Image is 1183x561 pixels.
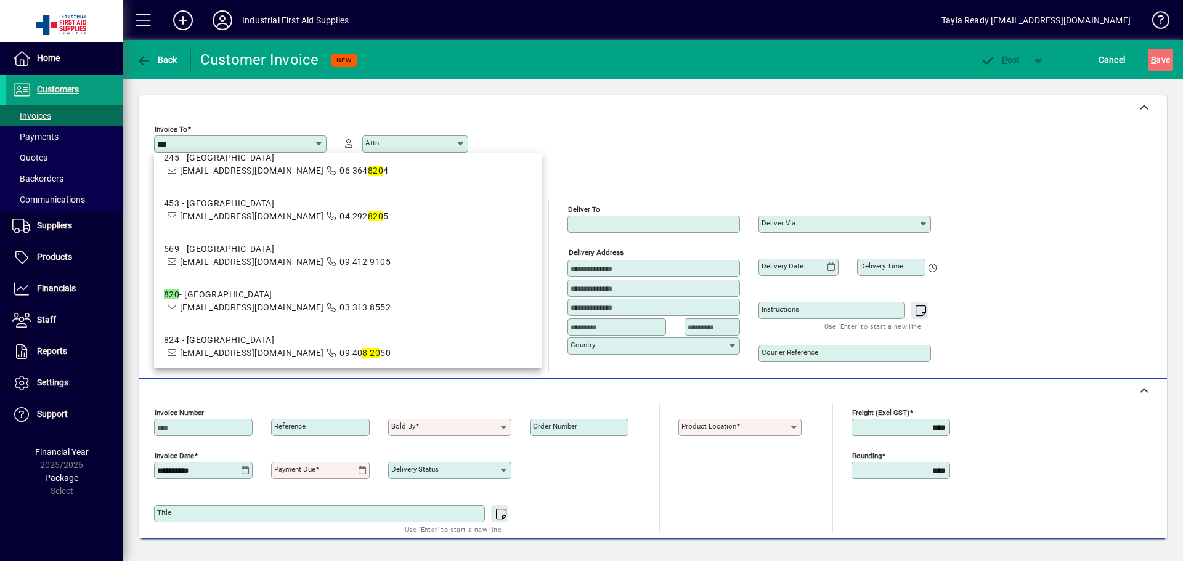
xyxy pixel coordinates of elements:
a: Backorders [6,168,123,189]
a: Staff [6,305,123,336]
mat-label: Invoice To [155,125,187,134]
mat-hint: Use 'Enter' to start a new line [405,522,502,536]
span: Suppliers [37,220,72,230]
em: 820 [164,289,179,299]
mat-label: Delivery status [391,465,439,474]
mat-label: Rounding [852,451,882,460]
mat-option: 824 - OTURU SCHOOL [154,324,542,369]
span: Package [45,473,78,483]
mat-label: Order number [533,422,577,430]
div: 453 - [GEOGRAPHIC_DATA] [164,197,389,210]
mat-label: Attn [365,139,379,147]
em: 8 20 [362,348,380,358]
span: Reports [37,346,67,356]
span: Payments [12,132,59,142]
span: Staff [37,315,56,325]
app-page-header-button: Back [123,49,191,71]
span: Communications [12,195,85,204]
span: ost [980,55,1020,65]
span: ave [1151,50,1170,70]
mat-label: Instructions [762,305,799,313]
mat-label: Invoice number [155,408,204,417]
span: Customers [37,84,79,94]
a: Financials [6,273,123,304]
span: Back [136,55,177,65]
a: Quotes [6,147,123,168]
div: 569 - [GEOGRAPHIC_DATA] [164,243,391,256]
span: NEW [336,56,352,64]
button: Cancel [1096,49,1129,71]
mat-label: Country [571,341,595,349]
a: Payments [6,126,123,147]
span: Products [37,252,72,262]
mat-option: 453 - PAEKAKARIKI SCHOOL [154,187,542,233]
button: Add [163,9,203,31]
mat-option: 245 - OTAKI COLLEGE [154,142,542,187]
span: Settings [37,377,68,387]
span: Cancel [1099,50,1126,70]
a: Reports [6,336,123,367]
button: Save [1148,49,1173,71]
span: 04 292 5 [339,211,388,221]
mat-option: 569 - RIVERHEAD SCHOOL [154,233,542,278]
div: Industrial First Aid Supplies [242,10,349,30]
span: [EMAIL_ADDRESS][DOMAIN_NAME] [180,166,324,176]
span: [EMAIL_ADDRESS][DOMAIN_NAME] [180,211,324,221]
mat-label: Deliver To [568,205,600,214]
span: 09 412 9105 [339,257,391,267]
span: [EMAIL_ADDRESS][DOMAIN_NAME] [180,257,324,267]
mat-label: Freight (excl GST) [852,408,909,417]
span: Support [37,409,68,419]
span: Home [37,53,60,63]
span: P [1002,55,1007,65]
span: Quotes [12,153,47,163]
div: 245 - [GEOGRAPHIC_DATA] [164,151,389,164]
div: 824 - [GEOGRAPHIC_DATA] [164,334,391,347]
span: [EMAIL_ADDRESS][DOMAIN_NAME] [180,302,324,312]
mat-label: Courier Reference [762,348,818,357]
button: Back [133,49,181,71]
div: - [GEOGRAPHIC_DATA] [164,288,391,301]
mat-label: Sold by [391,422,415,430]
mat-label: Payment due [274,465,315,474]
a: Settings [6,368,123,398]
span: Financials [37,283,76,293]
mat-label: Invoice date [155,451,194,460]
div: Tayla Ready [EMAIL_ADDRESS][DOMAIN_NAME] [941,10,1131,30]
span: 09 40 50 [339,348,391,358]
mat-label: Delivery time [860,262,903,270]
em: 820 [368,166,383,176]
mat-label: Deliver via [762,219,795,227]
mat-label: Reference [274,422,306,430]
a: Invoices [6,105,123,126]
a: Knowledge Base [1143,2,1168,42]
a: Suppliers [6,211,123,241]
mat-label: Delivery date [762,262,803,270]
mat-label: Product location [681,422,736,430]
span: S [1151,55,1156,65]
span: 03 313 8552 [339,302,391,312]
button: Post [974,49,1026,71]
span: Invoices [12,111,51,121]
button: Profile [203,9,242,31]
mat-hint: Use 'Enter' to start a new line [824,319,921,333]
span: [EMAIL_ADDRESS][DOMAIN_NAME] [180,348,324,358]
span: Backorders [12,174,63,184]
a: Home [6,43,123,74]
mat-label: Title [157,508,171,517]
span: 06 364 4 [339,166,388,176]
a: Communications [6,189,123,210]
a: Products [6,242,123,273]
div: Customer Invoice [200,50,319,70]
span: Financial Year [35,447,89,457]
em: 820 [368,211,383,221]
a: Support [6,399,123,430]
mat-option: 820 - ASHGROVE SCHOOL [154,278,542,324]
